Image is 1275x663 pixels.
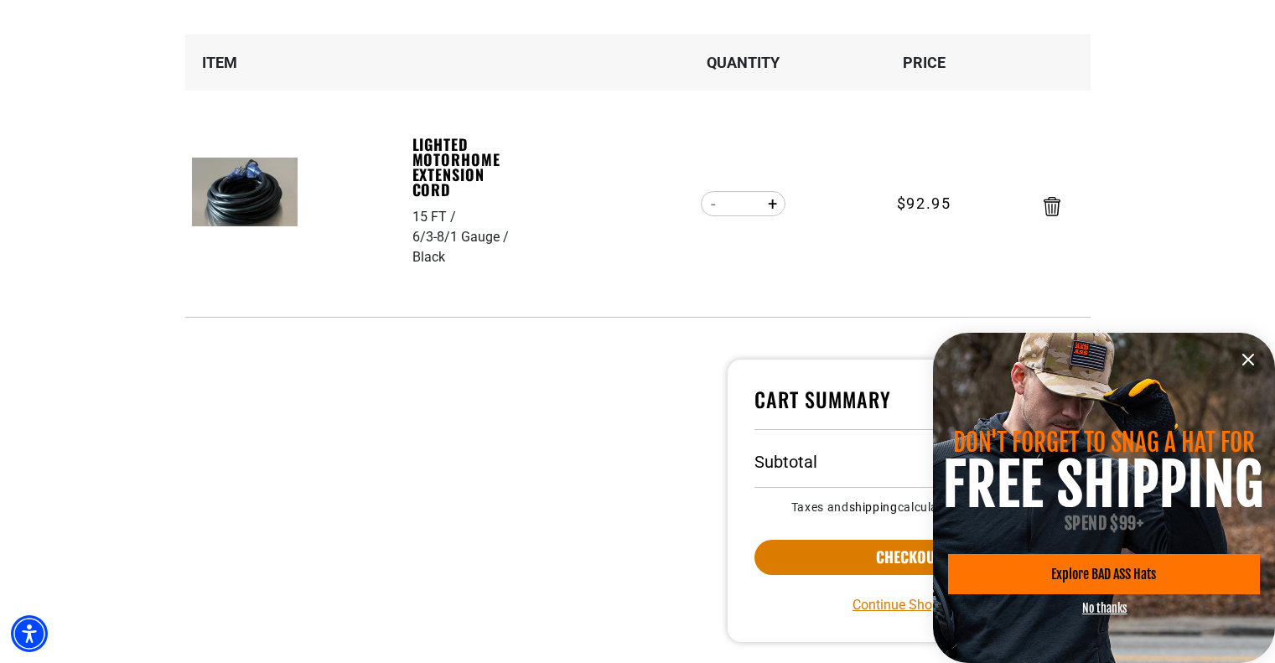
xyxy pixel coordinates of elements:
div: Black [412,247,445,267]
h3: Subtotal [754,453,817,470]
th: Item [185,34,412,91]
th: Quantity [652,34,833,91]
span: SPEND $99+ [1065,513,1143,534]
input: Quantity for Lighted Motorhome Extension Cord [727,189,759,218]
a: Lighted Motorhome Extension Cord [412,137,528,197]
a: Remove Lighted Motorhome Extension Cord - 15 FT / 6/3-8/1 Gauge / Black [1044,200,1060,212]
h4: Cart Summary [754,386,1064,430]
img: black [192,158,298,227]
th: Price [833,34,1014,91]
a: shipping [849,500,898,514]
button: Close [1231,343,1265,376]
a: Explore BAD ASS Hats [948,554,1259,594]
button: No thanks [1082,601,1127,615]
span: Explore BAD ASS Hats [1051,567,1156,581]
span: $92.95 [897,192,951,215]
button: Checkout [754,540,1064,575]
span: FREE SHIPPING [943,449,1264,521]
span: DON'T FORGET TO SNAG A HAT FOR [953,427,1255,458]
a: Continue Shopping [853,595,966,615]
div: Accessibility Menu [11,615,48,652]
small: Taxes and calculated at checkout [754,501,1064,513]
div: 6/3-8/1 Gauge [412,227,512,247]
div: information [933,333,1275,663]
div: 15 FT [412,207,459,227]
